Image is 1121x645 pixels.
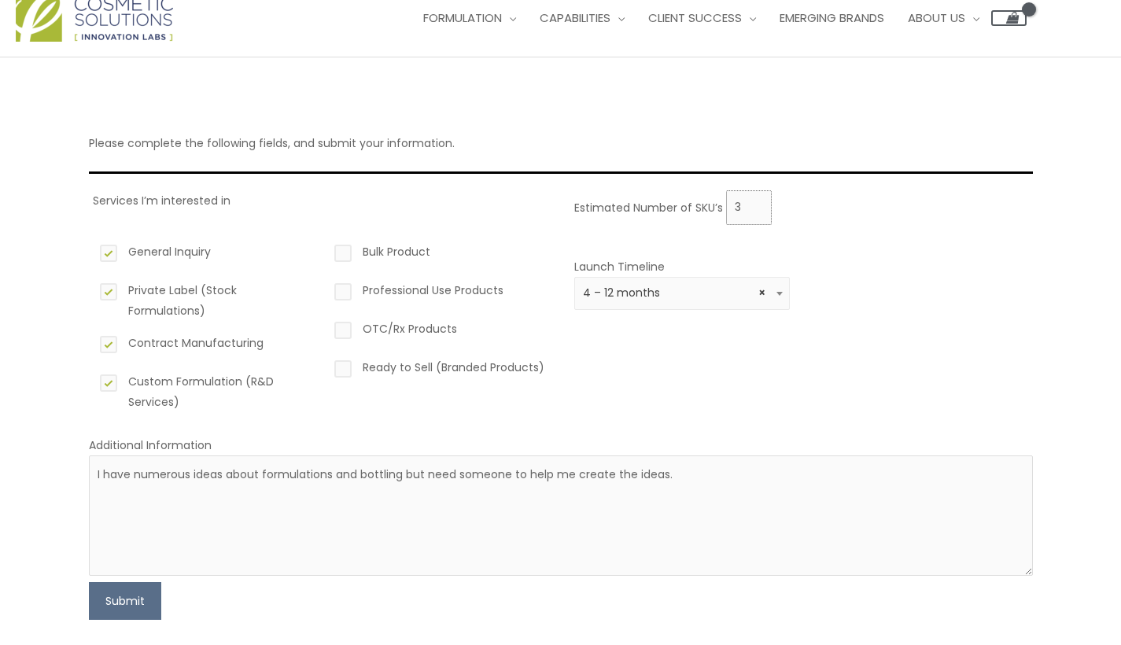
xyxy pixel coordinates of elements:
label: Ready to Sell (Branded Products) [331,357,548,384]
label: Professional Use Products [331,280,548,307]
button: Submit [89,582,161,620]
a: View Shopping Cart, empty [991,10,1027,26]
span: 4 – 12 months [574,277,791,310]
span: Emerging Brands [780,9,884,26]
span: Formulation [423,9,502,26]
span: Remove all items [758,286,765,300]
label: Additional Information [89,437,212,453]
label: Contract Manufacturing [97,333,313,359]
span: About Us [908,9,965,26]
label: Estimated Number of SKU’s [574,199,723,215]
label: Custom Formulation (R&D Services) [97,371,313,412]
p: Please complete the following fields, and submit your information. [89,133,1033,153]
span: 4 – 12 months [583,286,781,300]
label: OTC/Rx Products [331,319,548,345]
label: Services I’m interested in [93,193,230,208]
label: General Inquiry [97,241,313,268]
label: Bulk Product [331,241,548,268]
label: Private Label (Stock Formulations) [97,280,313,321]
span: Client Success [648,9,742,26]
span: Capabilities [540,9,610,26]
input: Please enter the estimated number of skus [726,190,772,225]
label: Launch Timeline [574,259,665,275]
